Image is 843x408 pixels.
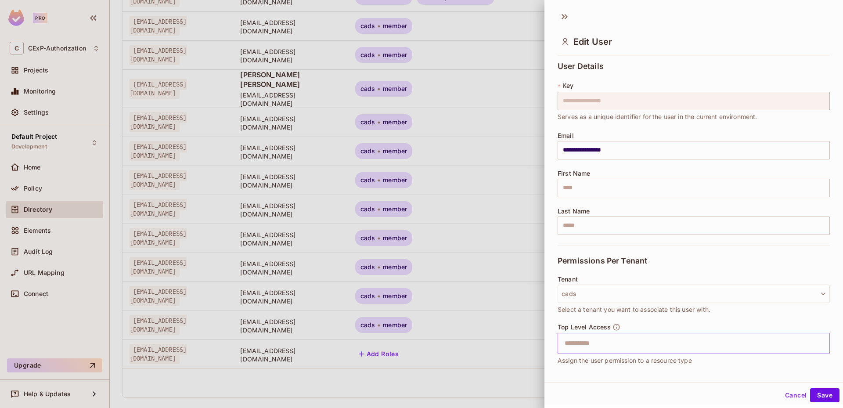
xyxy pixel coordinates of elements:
span: Serves as a unique identifier for the user in the current environment. [558,112,757,122]
span: User Details [558,62,604,71]
span: First Name [558,170,591,177]
span: Tenant [558,276,578,283]
button: Cancel [782,388,810,402]
span: Key [562,82,573,89]
span: Select a tenant you want to associate this user with. [558,305,710,314]
span: Permissions Per Tenant [558,256,647,265]
button: Open [825,342,827,344]
span: Top Level Access [558,324,611,331]
span: Assign the user permission to a resource type [558,356,692,365]
span: Edit User [573,36,612,47]
button: Save [810,388,839,402]
span: Email [558,132,574,139]
button: cads [558,285,830,303]
span: Last Name [558,208,590,215]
